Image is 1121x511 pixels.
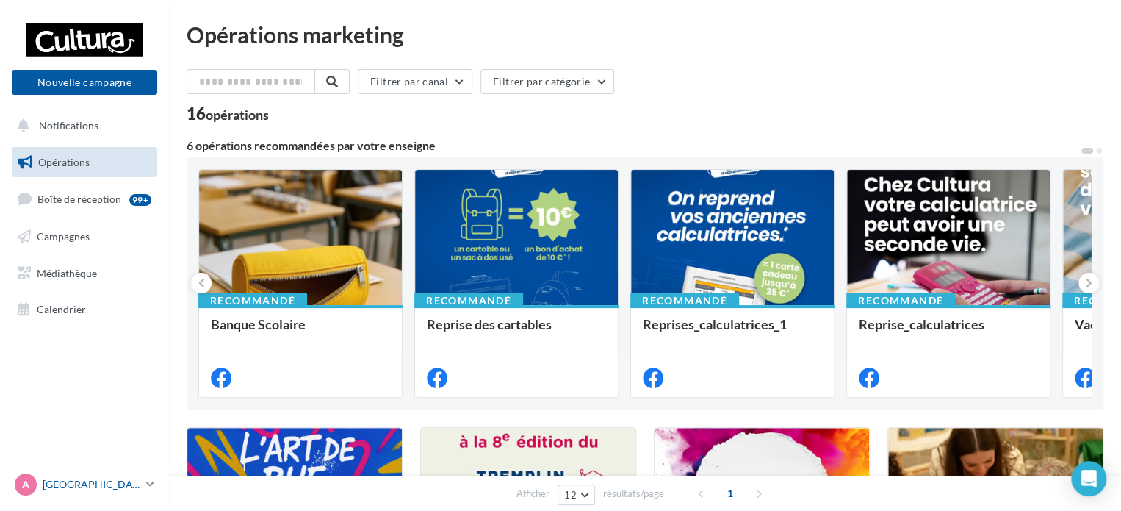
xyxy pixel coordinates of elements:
[9,258,160,289] a: Médiathèque
[643,317,822,346] div: Reprises_calculatrices_1
[516,487,549,501] span: Afficher
[39,119,98,132] span: Notifications
[12,70,157,95] button: Nouvelle campagne
[129,194,151,206] div: 99+
[427,317,606,346] div: Reprise des cartables
[206,108,269,121] div: opérations
[9,294,160,325] a: Calendrier
[558,485,595,505] button: 12
[43,477,140,492] p: [GEOGRAPHIC_DATA]
[9,221,160,252] a: Campagnes
[358,69,472,94] button: Filtrer par canal
[187,24,1103,46] div: Opérations marketing
[9,110,154,141] button: Notifications
[37,303,86,315] span: Calendrier
[22,477,29,492] span: A
[9,183,160,215] a: Boîte de réception99+
[846,293,955,309] div: Recommandé
[198,293,307,309] div: Recommandé
[12,471,157,499] a: A [GEOGRAPHIC_DATA]
[187,106,269,122] div: 16
[859,317,1038,346] div: Reprise_calculatrices
[187,140,1080,151] div: 6 opérations recommandées par votre enseigne
[564,489,577,501] span: 12
[1071,461,1106,496] div: Open Intercom Messenger
[630,293,739,309] div: Recommandé
[211,317,390,346] div: Banque Scolaire
[414,293,523,309] div: Recommandé
[38,156,90,168] span: Opérations
[37,266,97,279] span: Médiathèque
[718,482,742,505] span: 1
[480,69,614,94] button: Filtrer par catégorie
[9,147,160,178] a: Opérations
[37,193,121,205] span: Boîte de réception
[603,487,664,501] span: résultats/page
[37,230,90,243] span: Campagnes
